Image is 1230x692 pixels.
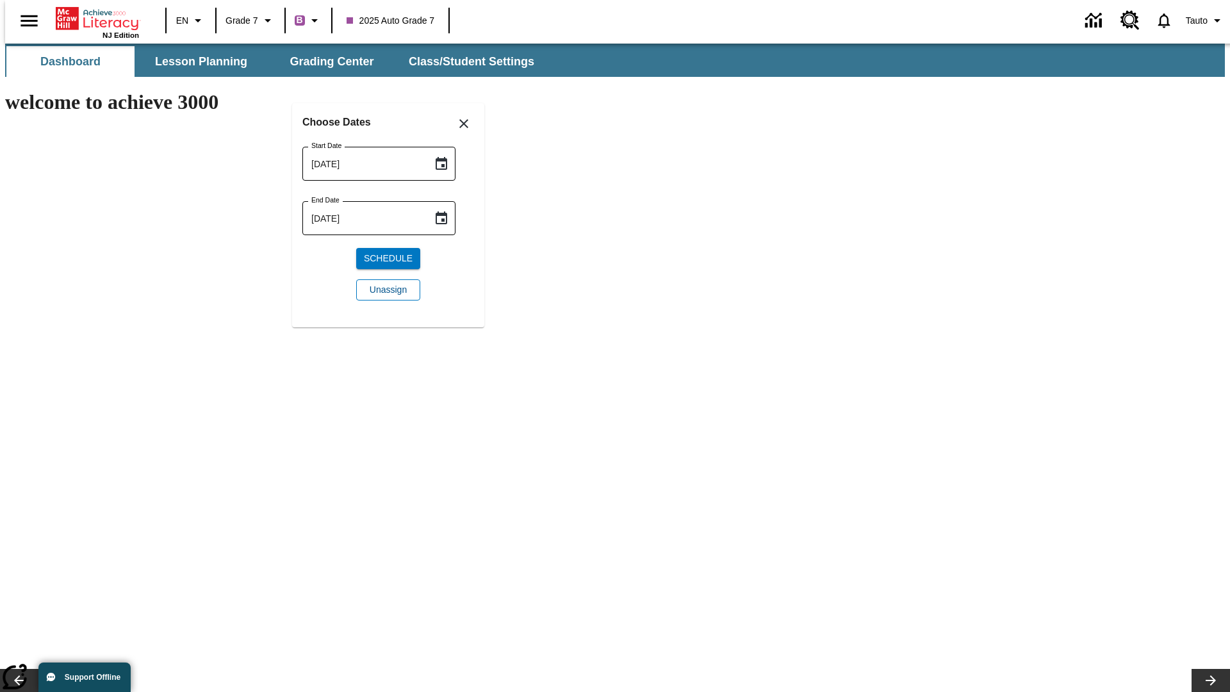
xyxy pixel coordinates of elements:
button: Unassign [356,279,420,301]
a: Home [56,6,139,31]
div: SubNavbar [5,46,546,77]
span: EN [176,14,188,28]
button: Grade: Grade 7, Select a grade [220,9,281,32]
button: Schedule [356,248,420,269]
input: MMMM-DD-YYYY [302,147,423,181]
button: Lesson Planning [137,46,265,77]
button: Profile/Settings [1181,9,1230,32]
a: Notifications [1147,4,1181,37]
span: B [297,12,303,28]
label: Start Date [311,141,341,151]
span: Lesson Planning [155,54,247,69]
button: Dashboard [6,46,135,77]
span: Grade 7 [225,14,258,28]
span: NJ Edition [102,31,139,39]
h6: Choose Dates [302,113,474,131]
button: Lesson carousel, Next [1192,669,1230,692]
button: Choose date, selected date is Oct 15, 2025 [429,206,454,231]
span: 2025 Auto Grade 7 [347,14,435,28]
span: Dashboard [40,54,101,69]
div: Choose date [302,113,474,311]
span: Class/Student Settings [409,54,534,69]
h1: welcome to achieve 3000 [5,90,857,114]
span: Schedule [364,252,413,265]
input: MMMM-DD-YYYY [302,201,423,235]
button: Boost Class color is purple. Change class color [290,9,327,32]
button: Open side menu [10,2,48,40]
span: Support Offline [65,673,120,682]
span: Tauto [1186,14,1208,28]
button: Class/Student Settings [398,46,545,77]
button: Close [448,108,479,139]
label: End Date [311,195,340,205]
button: Choose date, selected date is Oct 15, 2025 [429,151,454,177]
div: SubNavbar [5,44,1225,77]
span: Grading Center [290,54,373,69]
button: Language: EN, Select a language [170,9,211,32]
a: Data Center [1078,3,1113,38]
span: Unassign [370,283,407,297]
button: Support Offline [38,663,131,692]
button: Grading Center [268,46,396,77]
a: Resource Center, Will open in new tab [1113,3,1147,38]
div: Home [56,4,139,39]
